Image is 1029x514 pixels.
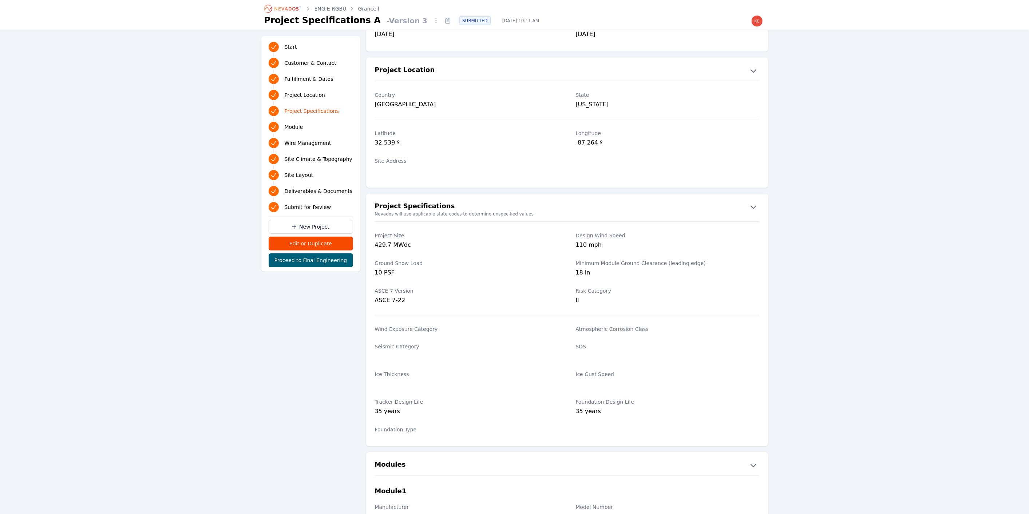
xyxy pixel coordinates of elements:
label: Model Number [576,503,759,511]
label: ASCE 7 Version [375,287,558,294]
nav: Progress [269,40,353,214]
label: Foundation Type [375,426,558,433]
label: Project Size [375,232,558,239]
label: Wind Exposure Category [375,325,558,333]
span: Wire Management [285,139,331,147]
span: Submit for Review [285,203,331,211]
label: Ice Gust Speed [576,371,759,378]
label: Site Address [375,157,558,165]
label: Ground Snow Load [375,260,558,267]
div: 110 mph [576,241,759,251]
label: Seismic Category [375,343,558,350]
h3: Module 1 [375,486,407,496]
button: Proceed to Final Engineering [269,253,353,267]
label: Latitude [375,130,558,137]
span: Site Climate & Topography [285,155,352,163]
label: Tracker Design Life [375,398,558,406]
h2: Project Location [375,65,435,76]
div: [GEOGRAPHIC_DATA] [375,100,558,109]
div: SUBMITTED [459,16,491,25]
div: 18 in [576,268,759,278]
span: Fulfillment & Dates [285,75,333,83]
span: - Version 3 [384,16,430,26]
img: kevin.west@nevados.solar [751,15,763,27]
div: 429.7 MWdc [375,241,558,251]
label: Ice Thickness [375,371,558,378]
div: ASCE 7-22 [375,296,558,305]
label: Country [375,91,558,99]
span: Project Specifications [285,107,339,115]
div: -87.264 º [576,138,759,149]
span: Start [285,43,297,51]
small: Nevados will use applicable state codes to determine unspecified values [366,211,768,217]
span: [DATE] 10:11 AM [496,18,545,24]
nav: Breadcrumb [264,3,379,15]
button: Project Location [366,65,768,76]
div: [DATE] [576,30,759,40]
span: Customer & Contact [285,59,336,67]
a: ENGIE RGBU [314,5,347,12]
a: New Project [269,220,353,234]
a: Granceil [358,5,379,12]
h2: Modules [375,459,406,471]
label: Atmospheric Corrosion Class [576,325,759,333]
label: Risk Category [576,287,759,294]
button: Project Specifications [366,201,768,213]
span: Module [285,123,303,131]
label: Minimum Module Ground Clearance (leading edge) [576,260,759,267]
h2: Project Specifications [375,201,455,213]
span: Site Layout [285,171,313,179]
label: Design Wind Speed [576,232,759,239]
div: II [576,296,759,305]
button: Edit or Duplicate [269,237,353,250]
label: State [576,91,759,99]
div: 32.539 º [375,138,558,149]
h1: Project Specifications A [264,15,381,26]
div: [DATE] [375,30,558,40]
label: Longitude [576,130,759,137]
div: 10 PSF [375,268,558,278]
label: SDS [576,343,759,350]
span: Deliverables & Documents [285,187,353,195]
label: Foundation Design Life [576,398,759,406]
label: Manufacturer [375,503,558,511]
div: [US_STATE] [576,100,759,109]
button: Modules [366,459,768,471]
div: 35 years [576,407,759,417]
span: Project Location [285,91,325,99]
div: 35 years [375,407,558,417]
